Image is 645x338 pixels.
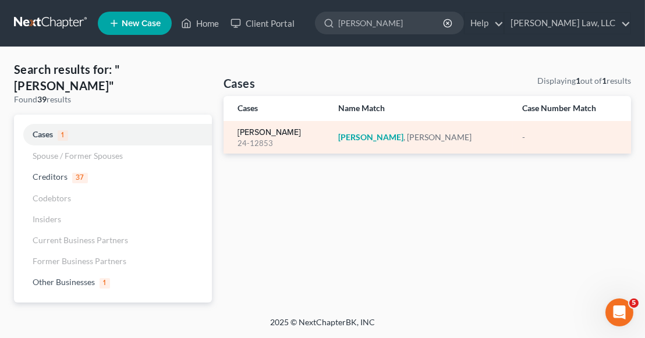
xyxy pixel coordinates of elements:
em: [PERSON_NAME] [338,132,403,142]
input: Search by name... [338,12,445,34]
div: , [PERSON_NAME] [338,131,504,143]
a: Creditors37 [14,166,212,188]
a: Insiders [14,209,212,230]
span: Former Business Partners [33,256,126,266]
a: Client Portal [225,13,300,34]
strong: 1 [602,76,607,86]
a: [PERSON_NAME] [238,129,301,137]
span: 37 [72,173,88,183]
th: Cases [224,96,329,121]
span: Cases [33,129,53,139]
span: New Case [122,19,161,28]
a: Current Business Partners [14,230,212,251]
div: 2025 © NextChapterBK, INC [43,316,602,337]
span: 1 [100,278,110,289]
strong: 39 [37,94,47,104]
div: Displaying out of results [537,75,631,87]
span: Codebtors [33,193,71,203]
div: Found results [14,94,212,105]
a: Other Businesses1 [14,272,212,293]
div: 24-12853 [238,138,320,149]
a: Spouse / Former Spouses [14,145,212,166]
span: 1 [58,130,68,141]
a: Codebtors [14,188,212,209]
th: Case Number Match [513,96,631,121]
th: Name Match [329,96,513,121]
span: Creditors [33,172,68,182]
div: - [522,131,617,143]
span: Insiders [33,214,61,224]
strong: 1 [576,76,580,86]
a: Cases1 [14,124,212,145]
h4: Cases [224,75,255,91]
iframe: Intercom live chat [605,298,633,326]
a: [PERSON_NAME] Law, LLC [505,13,630,34]
span: Other Businesses [33,277,95,287]
span: Current Business Partners [33,235,128,245]
a: Former Business Partners [14,251,212,272]
a: Help [465,13,504,34]
a: Home [175,13,225,34]
span: 5 [629,298,639,308]
h4: Search results for: "[PERSON_NAME]" [14,61,212,94]
span: Spouse / Former Spouses [33,151,123,161]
